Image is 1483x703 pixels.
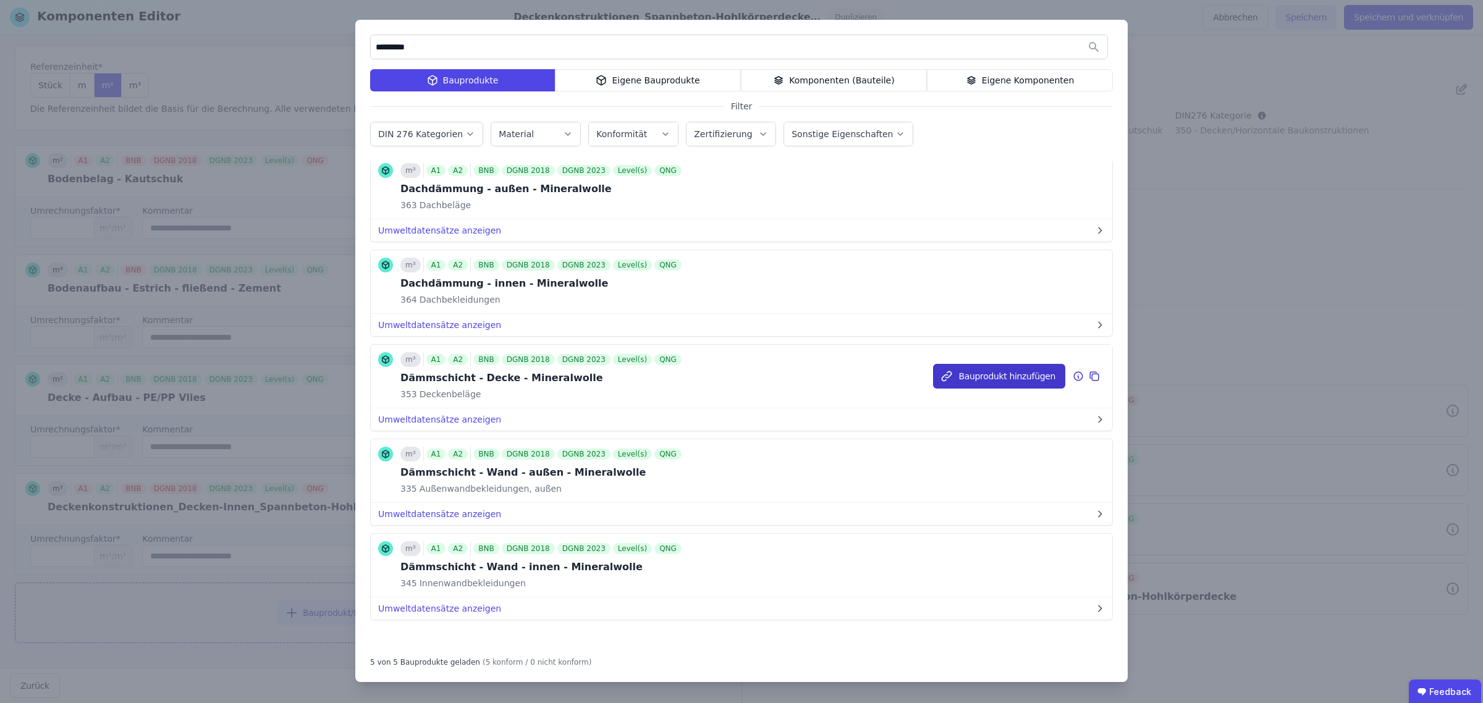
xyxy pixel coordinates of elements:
[400,352,421,367] div: m³
[502,259,555,271] div: DGNB 2018
[557,354,611,365] div: DGNB 2023
[371,314,1112,336] button: Umweltdatensätze anzeigen
[400,371,684,385] div: Dämmschicht - Decke - Mineralwolle
[741,69,927,91] div: Komponenten (Bauteile)
[426,543,446,554] div: A1
[502,354,555,365] div: DGNB 2018
[371,408,1112,431] button: Umweltdatensätze anzeigen
[417,577,526,589] span: Innenwandbekleidungen
[371,219,1112,242] button: Umweltdatensätze anzeigen
[654,448,682,460] div: QNG
[589,122,678,146] button: Konformität
[933,364,1065,389] button: Bauprodukt hinzufügen
[784,122,913,146] button: Sonstige Eigenschaften
[557,448,611,460] div: DGNB 2023
[448,259,468,271] div: A2
[371,597,1112,620] button: Umweltdatensätze anzeigen
[687,122,775,146] button: Zertifizierung
[502,543,555,554] div: DGNB 2018
[448,165,468,176] div: A2
[400,388,417,400] span: 353
[792,129,895,139] label: Sonstige Eigenschaften
[473,354,499,365] div: BNB
[654,354,682,365] div: QNG
[502,448,555,460] div: DGNB 2018
[483,652,592,667] div: (5 konform / 0 nicht konform)
[473,259,499,271] div: BNB
[378,129,465,139] label: DIN 276 Kategorien
[426,165,446,176] div: A1
[417,388,481,400] span: Deckenbeläge
[426,448,446,460] div: A1
[491,122,580,146] button: Material
[417,293,501,306] span: Dachbekleidungen
[448,448,468,460] div: A2
[557,259,611,271] div: DGNB 2023
[417,482,562,495] span: Außenwandbekleidungen, außen
[400,560,684,575] div: Dämmschicht - Wand - innen - Mineralwolle
[370,69,555,91] div: Bauprodukte
[400,182,684,196] div: Dachdämmung - außen - Mineralwolle
[473,448,499,460] div: BNB
[694,129,754,139] label: Zertifizierung
[400,482,417,495] span: 335
[654,259,682,271] div: QNG
[417,199,471,211] span: Dachbeläge
[400,577,417,589] span: 345
[473,165,499,176] div: BNB
[613,543,652,554] div: Level(s)
[613,165,652,176] div: Level(s)
[400,293,417,306] span: 364
[613,448,652,460] div: Level(s)
[927,69,1113,91] div: Eigene Komponenten
[448,543,468,554] div: A2
[371,122,483,146] button: DIN 276 Kategorien
[400,447,421,461] div: m³
[613,354,652,365] div: Level(s)
[448,354,468,365] div: A2
[400,541,421,556] div: m³
[654,543,682,554] div: QNG
[371,503,1112,525] button: Umweltdatensätze anzeigen
[426,259,446,271] div: A1
[370,652,480,667] div: 5 von 5 Bauprodukte geladen
[473,543,499,554] div: BNB
[502,165,555,176] div: DGNB 2018
[400,276,684,291] div: Dachdämmung - innen - Mineralwolle
[426,354,446,365] div: A1
[557,543,611,554] div: DGNB 2023
[400,465,684,480] div: Dämmschicht - Wand - außen - Mineralwolle
[613,259,652,271] div: Level(s)
[654,165,682,176] div: QNG
[400,199,417,211] span: 363
[596,129,649,139] label: Konformität
[400,163,421,178] div: m³
[724,100,760,112] span: Filter
[499,129,536,139] label: Material
[555,69,741,91] div: Eigene Bauprodukte
[400,258,421,272] div: m³
[557,165,611,176] div: DGNB 2023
